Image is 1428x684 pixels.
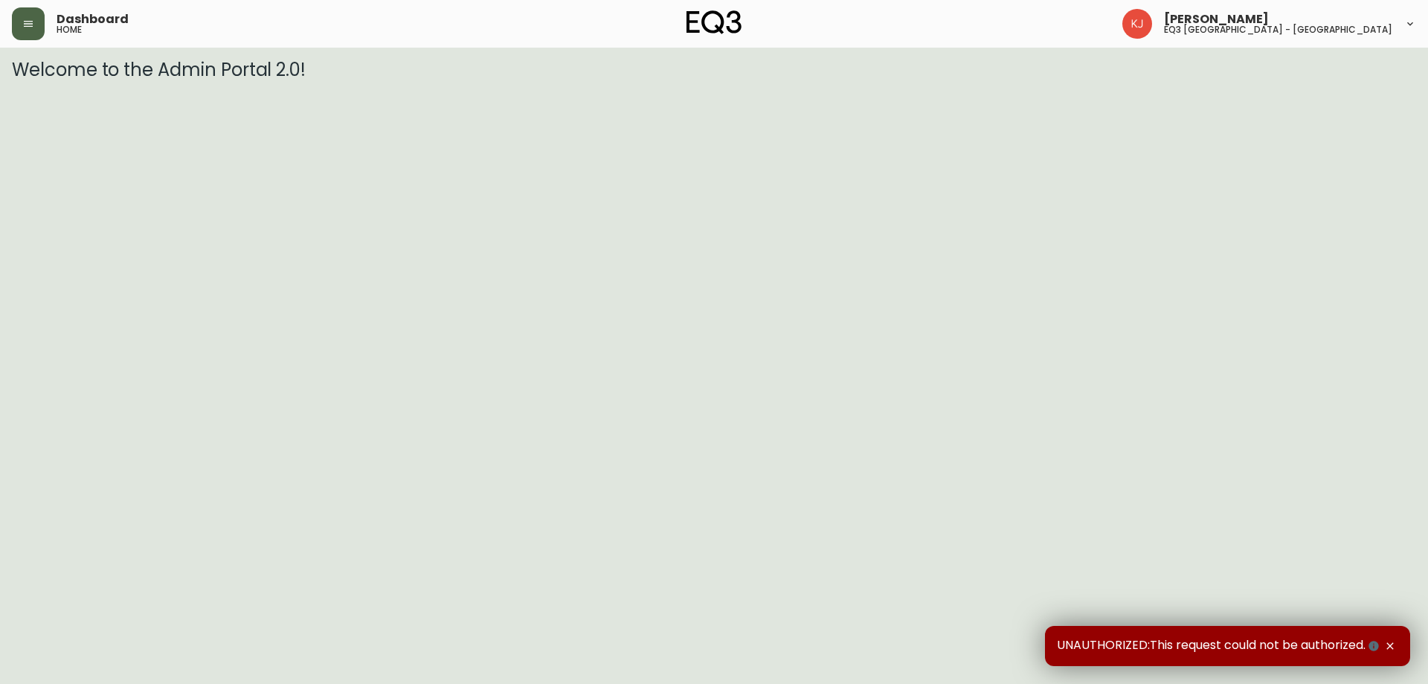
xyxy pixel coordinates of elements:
[1164,25,1392,34] h5: eq3 [GEOGRAPHIC_DATA] - [GEOGRAPHIC_DATA]
[12,60,1416,80] h3: Welcome to the Admin Portal 2.0!
[1164,13,1269,25] span: [PERSON_NAME]
[686,10,742,34] img: logo
[1122,9,1152,39] img: 24a625d34e264d2520941288c4a55f8e
[57,25,82,34] h5: home
[1057,638,1382,654] span: UNAUTHORIZED:This request could not be authorized.
[57,13,129,25] span: Dashboard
